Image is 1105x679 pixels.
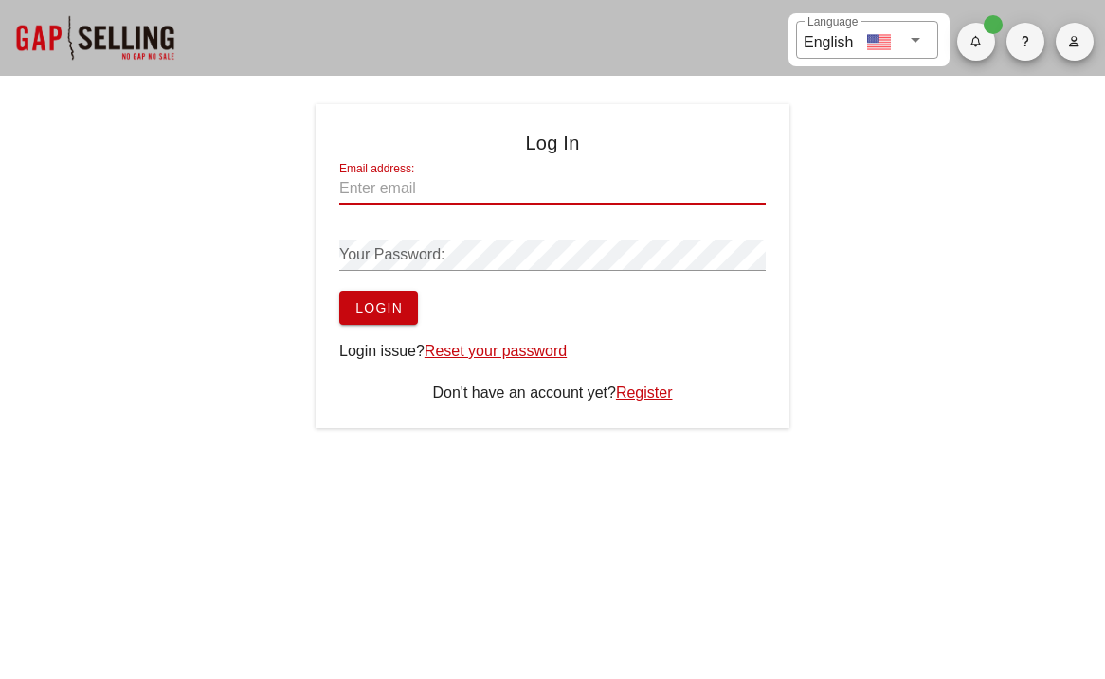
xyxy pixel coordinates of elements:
[804,27,853,54] div: English
[616,384,673,401] a: Register
[339,340,766,363] div: Login issue?
[339,291,418,325] button: Login
[796,21,938,59] div: LanguageEnglish
[339,382,766,404] div: Don't have an account yet?
[354,300,403,315] span: Login
[339,173,766,204] input: Enter email
[984,15,1003,34] span: Badge
[339,162,414,176] label: Email address:
[425,343,567,359] a: Reset your password
[807,15,858,29] label: Language
[339,128,766,158] h4: Log In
